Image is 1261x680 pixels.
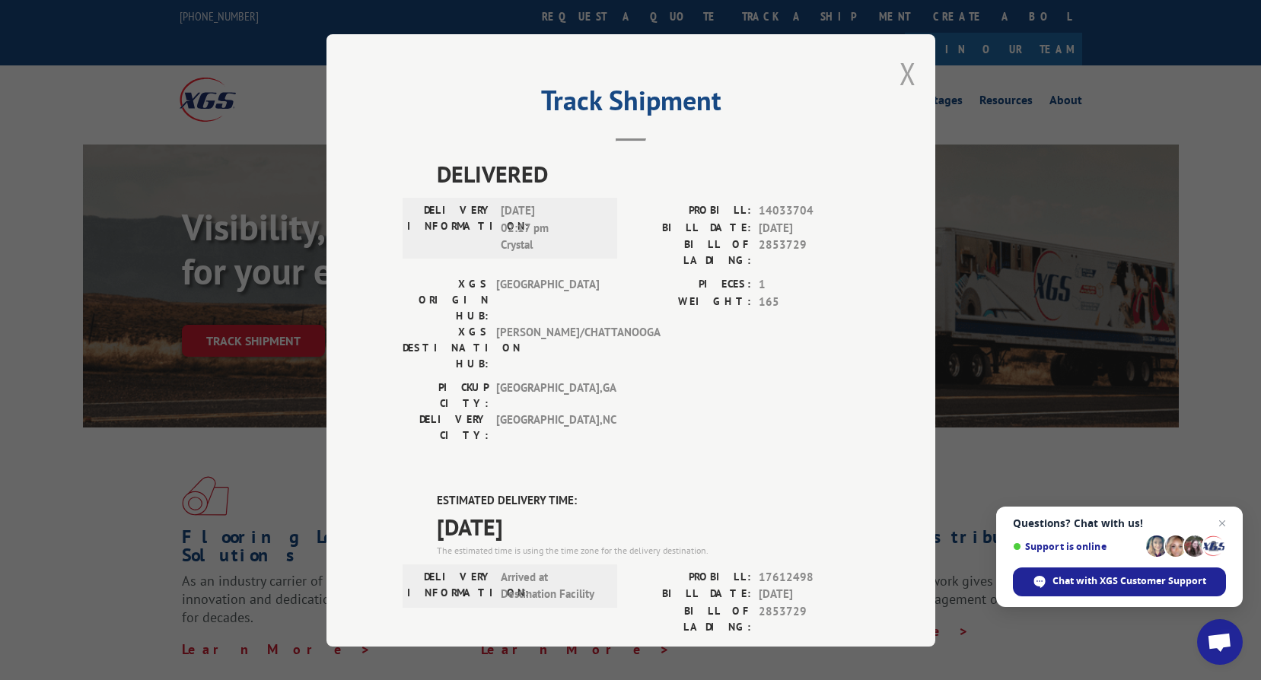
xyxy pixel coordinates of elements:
[403,411,489,443] label: DELIVERY CITY:
[759,237,859,269] span: 2853729
[759,276,859,294] span: 1
[631,568,751,586] label: PROBILL:
[631,586,751,603] label: BILL DATE:
[900,53,916,94] button: Close modal
[631,237,751,269] label: BILL OF LADING:
[407,202,493,254] label: DELIVERY INFORMATION:
[403,276,489,324] label: XGS ORIGIN HUB:
[437,157,859,191] span: DELIVERED
[496,411,599,443] span: [GEOGRAPHIC_DATA] , NC
[631,602,751,634] label: BILL OF LADING:
[496,276,599,324] span: [GEOGRAPHIC_DATA]
[437,509,859,543] span: [DATE]
[759,586,859,603] span: [DATE]
[759,602,859,634] span: 2853729
[437,492,859,510] label: ESTIMATED DELIVERY TIME:
[631,219,751,237] label: BILL DATE:
[759,642,859,659] span: 21
[631,276,751,294] label: PIECES:
[496,380,599,411] span: [GEOGRAPHIC_DATA] , GA
[1013,517,1226,529] span: Questions? Chat with us!
[1197,619,1243,665] div: Open chat
[759,219,859,237] span: [DATE]
[759,568,859,586] span: 17612498
[403,324,489,372] label: XGS DESTINATION HUB:
[1013,567,1226,596] div: Chat with XGS Customer Support
[501,568,603,602] span: Arrived at Destination Facility
[759,293,859,310] span: 165
[437,543,859,557] div: The estimated time is using the time zone for the delivery destination.
[1052,574,1206,588] span: Chat with XGS Customer Support
[1013,541,1141,552] span: Support is online
[631,202,751,220] label: PROBILL:
[631,642,751,659] label: PIECES:
[496,324,599,372] span: [PERSON_NAME]/CHATTANOOGA
[759,202,859,220] span: 14033704
[407,568,493,602] label: DELIVERY INFORMATION:
[501,202,603,254] span: [DATE] 02:17 pm Crystal
[631,293,751,310] label: WEIGHT:
[1213,514,1231,532] span: Close chat
[403,380,489,411] label: PICKUP CITY:
[403,90,859,119] h2: Track Shipment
